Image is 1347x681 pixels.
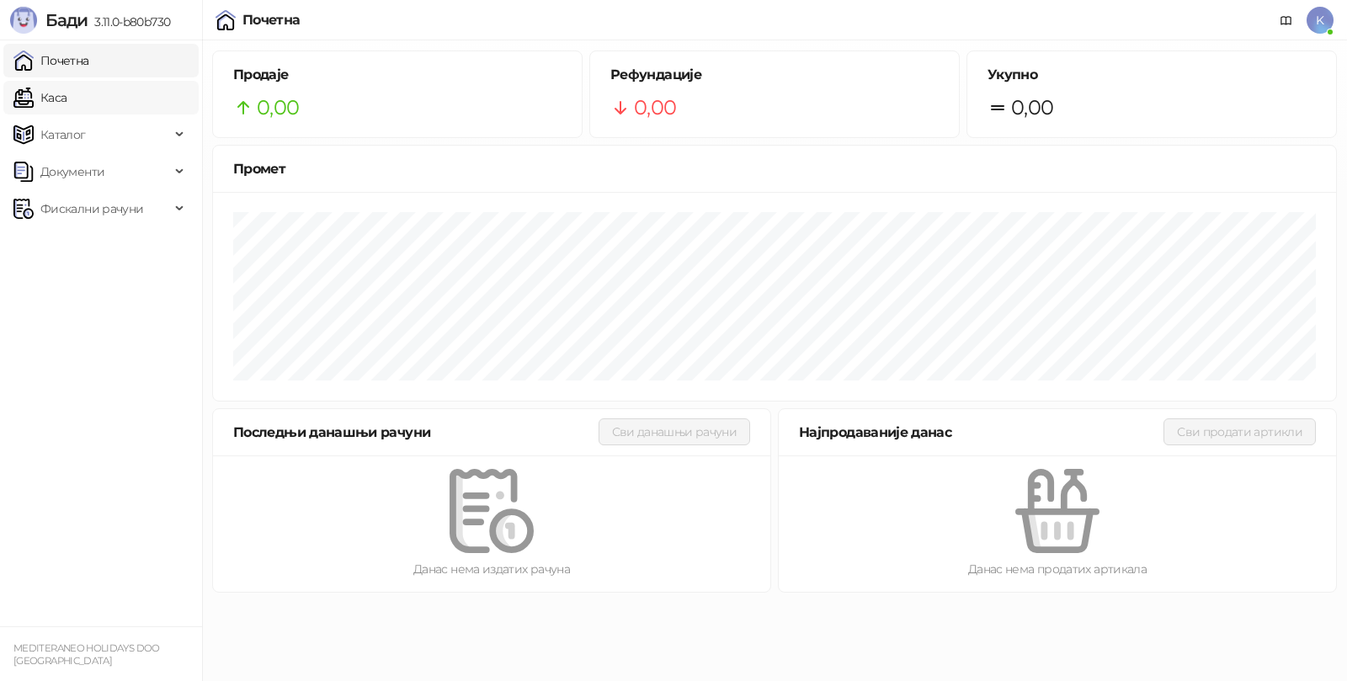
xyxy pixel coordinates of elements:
[806,560,1309,578] div: Данас нема продатих артикала
[13,44,89,77] a: Почетна
[233,158,1316,179] div: Промет
[88,14,170,29] span: 3.11.0-b80b730
[10,7,37,34] img: Logo
[13,642,160,667] small: MEDITERANEO HOLIDAYS DOO [GEOGRAPHIC_DATA]
[45,10,88,30] span: Бади
[988,65,1316,85] h5: Укупно
[1273,7,1300,34] a: Документација
[240,560,743,578] div: Данас нема издатих рачуна
[233,422,599,443] div: Последњи данашњи рачуни
[257,92,299,124] span: 0,00
[799,422,1163,443] div: Најпродаваније данас
[242,13,301,27] div: Почетна
[40,192,143,226] span: Фискални рачуни
[599,418,750,445] button: Сви данашњи рачуни
[610,65,939,85] h5: Рефундације
[233,65,562,85] h5: Продаје
[40,118,86,152] span: Каталог
[634,92,676,124] span: 0,00
[1011,92,1053,124] span: 0,00
[13,81,67,114] a: Каса
[1307,7,1334,34] span: K
[40,155,104,189] span: Документи
[1163,418,1316,445] button: Сви продати артикли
